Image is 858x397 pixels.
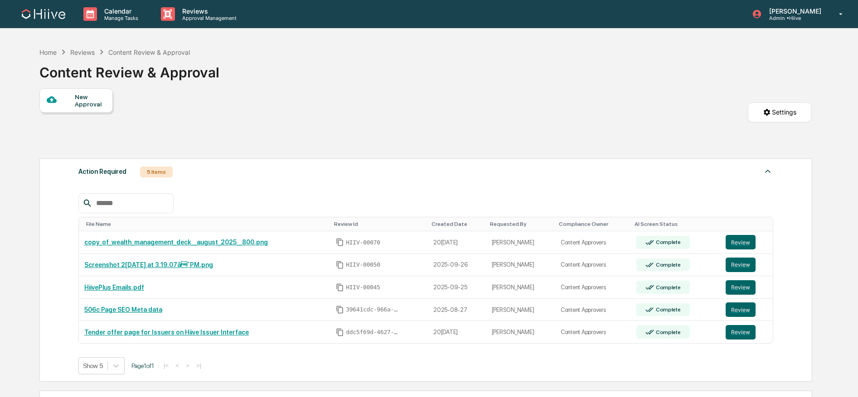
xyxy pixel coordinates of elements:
button: Review [726,235,756,249]
td: [PERSON_NAME] [486,321,555,343]
td: 20[DATE] [428,231,486,254]
div: Toggle SortBy [727,221,770,227]
div: Toggle SortBy [635,221,717,227]
td: [PERSON_NAME] [486,231,555,254]
div: Complete [654,239,681,245]
td: Content Approvers [555,276,631,299]
a: 506c Page SEO Meta data [84,306,162,313]
span: HIIV-00045 [346,284,380,291]
button: Review [726,302,756,317]
a: Review [726,235,768,249]
div: Content Review & Approval [39,57,219,81]
a: Review [726,258,768,272]
td: Content Approvers [555,231,631,254]
td: Content Approvers [555,321,631,343]
button: Settings [748,102,811,122]
span: Copy Id [336,328,344,336]
td: 2025-09-25 [428,276,486,299]
button: Review [726,325,756,340]
a: copy_of_wealth_management_deck__august_2025__800.png [84,239,268,246]
div: 5 Items [140,167,173,177]
img: caret [762,166,773,177]
span: Copy Id [336,261,344,269]
td: 2025-09-26 [428,254,486,277]
p: Manage Tasks [97,15,143,21]
div: Complete [654,306,681,313]
span: ddc5f69d-4627-4722-aeaa-ccc955e7ddc8 [346,329,400,336]
div: Toggle SortBy [334,221,424,227]
p: Approval Management [175,15,241,21]
a: Review [726,302,768,317]
a: HiivePlus Emails.pdf [84,284,144,291]
span: Copy Id [336,283,344,292]
td: [PERSON_NAME] [486,276,555,299]
span: 39641cdc-966a-4e65-879f-2a6a777944d8 [346,306,400,313]
span: Copy Id [336,306,344,314]
span: HIIV-00070 [346,239,380,246]
div: Action Required [78,166,126,177]
button: Review [726,258,756,272]
a: Review [726,325,768,340]
div: Toggle SortBy [431,221,483,227]
button: < [173,362,182,369]
td: [PERSON_NAME] [486,299,555,321]
span: HIIV-00050 [346,261,380,268]
div: Toggle SortBy [559,221,627,227]
div: Complete [654,262,681,268]
p: Reviews [175,7,241,15]
iframe: Open customer support [829,367,853,392]
div: Complete [654,284,681,291]
a: Review [726,280,768,295]
td: 20[DATE] [428,321,486,343]
div: Reviews [70,48,95,56]
span: Page 1 of 1 [131,362,154,369]
img: logo [22,9,65,19]
span: Copy Id [336,238,344,246]
td: Content Approvers [555,299,631,321]
p: [PERSON_NAME] [762,7,826,15]
td: [PERSON_NAME] [486,254,555,277]
button: >| [194,362,204,369]
div: Toggle SortBy [490,221,552,227]
p: Admin • Hiive [762,15,826,21]
div: Toggle SortBy [86,221,327,227]
button: |< [161,362,171,369]
div: Complete [654,329,681,335]
button: > [183,362,192,369]
td: 2025-08-27 [428,299,486,321]
div: New Approval [75,93,105,108]
button: Review [726,280,756,295]
div: Content Review & Approval [108,48,190,56]
td: Content Approvers [555,254,631,277]
div: Home [39,48,57,56]
a: Screenshot 2[DATE] at 3.19.07â¯PM.png [84,261,213,268]
p: Calendar [97,7,143,15]
a: Tender offer page for Issuers on Hiive Issuer Interface [84,329,249,336]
